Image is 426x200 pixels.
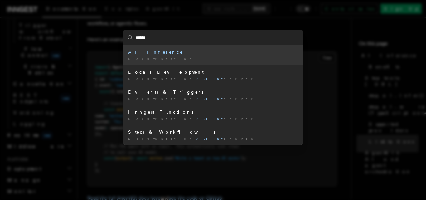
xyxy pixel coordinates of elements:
mark: Inf [214,77,224,80]
div: erence [128,49,298,55]
span: erence [204,97,257,100]
span: / [196,77,202,80]
span: Documentation [128,137,194,140]
span: / [196,137,202,140]
mark: AI [204,97,209,100]
span: / [196,97,202,100]
div: Steps & Workflows [128,129,298,135]
mark: AI [204,77,209,80]
mark: Inf [214,117,224,120]
mark: AI [128,50,142,55]
mark: Inf [214,97,224,100]
span: Documentation [128,57,194,61]
span: erence [204,137,257,140]
span: erence [204,77,257,80]
span: erence [204,117,257,120]
span: Documentation [128,117,194,120]
mark: AI [204,117,209,120]
mark: AI [204,137,209,140]
span: / [196,117,202,120]
mark: Inf [147,50,163,55]
div: Local Development [128,69,298,75]
div: Inngest Functions [128,109,298,115]
mark: Inf [214,137,224,140]
span: Documentation [128,97,194,100]
div: Events & Triggers [128,89,298,95]
span: Documentation [128,77,194,80]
